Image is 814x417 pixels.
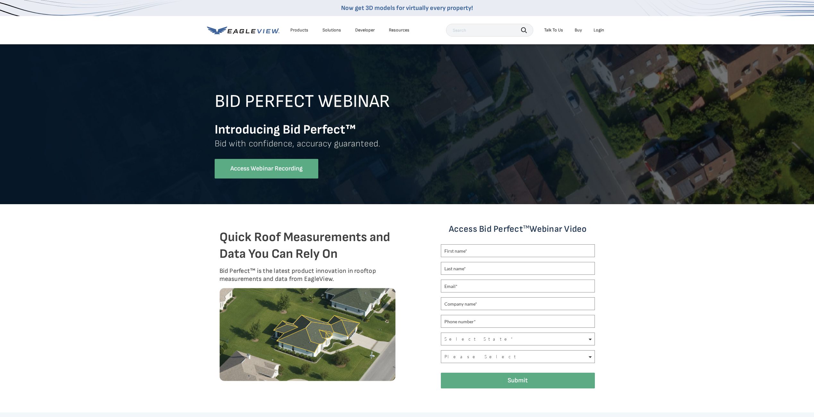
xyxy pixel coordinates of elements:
div: Talk To Us [544,27,563,33]
input: Phone number* [441,315,595,328]
input: Search [446,24,533,37]
span: Access Bid Perfect Webinar Video [449,224,587,234]
h3: Quick Roof Measurements and Data You Can Rely On [219,229,396,262]
input: Company name* [441,297,595,310]
div: Resources [389,27,409,33]
input: First name* [441,244,595,257]
a: Developer [355,27,375,33]
sup: TM [523,224,529,230]
input: Submit [441,373,595,388]
a: Buy [575,27,582,33]
h2: BID PERFECT WEBINAR [215,92,600,121]
div: Login [594,27,604,33]
input: Email* [441,280,595,292]
input: Last name* [441,262,595,275]
p: Bid Perfect™ is the latest product innovation in rooftop measurements and data from EagleView. [219,267,396,283]
div: Products [290,27,308,33]
a: Now get 3D models for virtually every property! [341,4,473,12]
h3: Introducing Bid Perfect™ [215,121,600,138]
p: Bid with confidence, accuracy guaranteed. [215,138,600,159]
a: Access Webinar Recording [215,159,318,178]
div: Solutions [322,27,341,33]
